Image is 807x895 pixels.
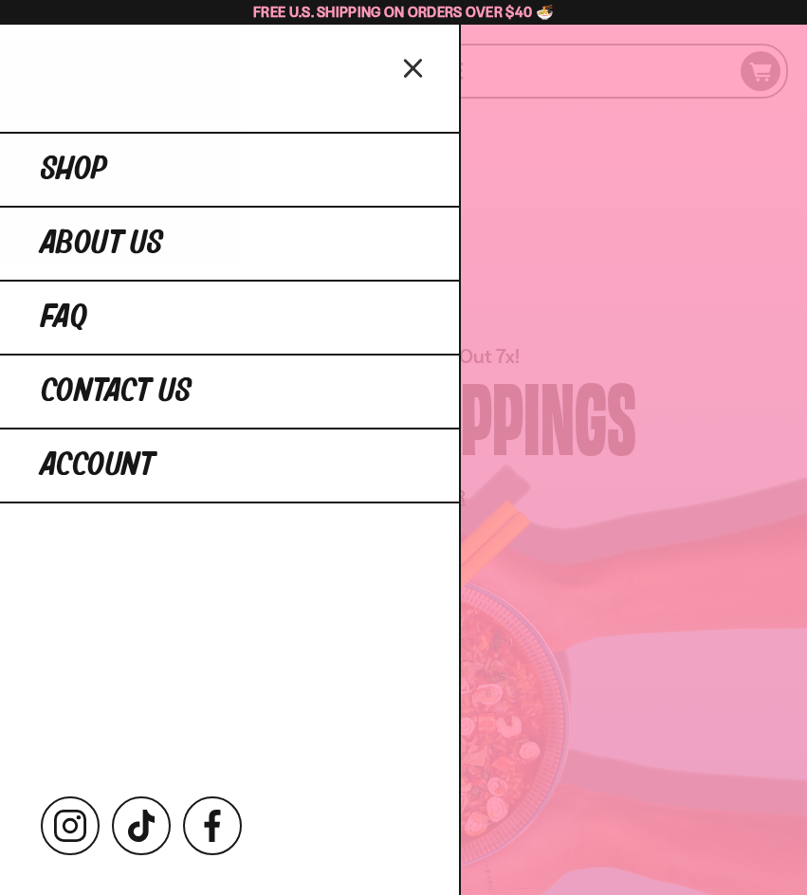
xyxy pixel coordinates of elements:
[41,301,87,335] span: FAQ
[41,227,163,261] span: About Us
[253,3,554,21] span: Free U.S. Shipping on Orders over $40 🍜
[41,153,107,187] span: Shop
[397,50,431,83] button: Close menu
[41,448,155,483] span: Account
[41,374,192,409] span: Contact Us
